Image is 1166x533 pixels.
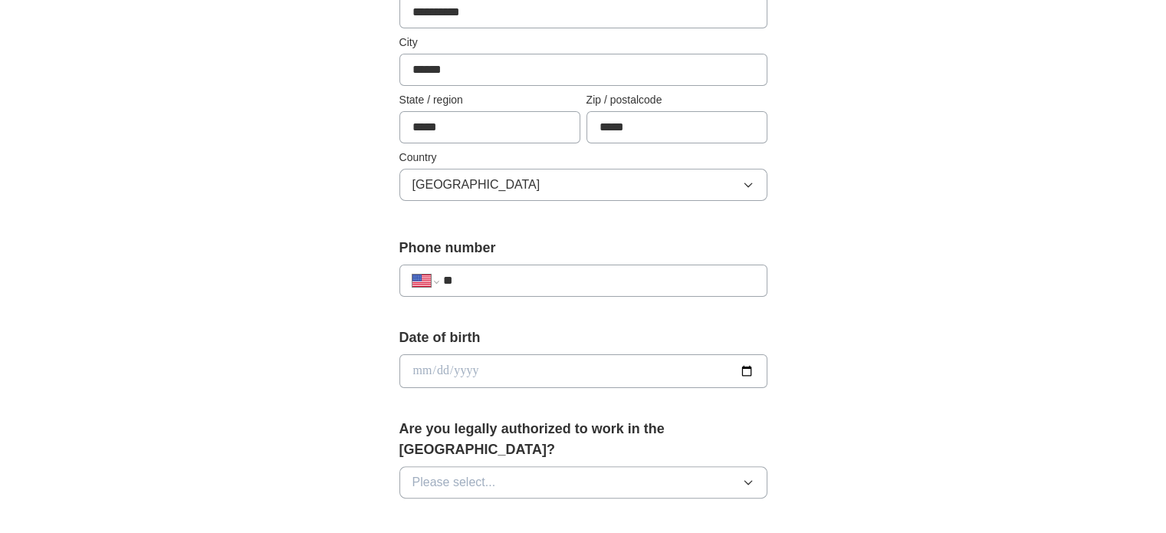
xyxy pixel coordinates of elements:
label: Country [399,150,767,166]
button: [GEOGRAPHIC_DATA] [399,169,767,201]
label: Are you legally authorized to work in the [GEOGRAPHIC_DATA]? [399,419,767,460]
label: Phone number [399,238,767,258]
label: Date of birth [399,327,767,348]
span: [GEOGRAPHIC_DATA] [412,176,540,194]
span: Please select... [412,473,496,492]
label: Zip / postalcode [586,92,767,108]
label: City [399,35,767,51]
button: Please select... [399,466,767,498]
label: State / region [399,92,580,108]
